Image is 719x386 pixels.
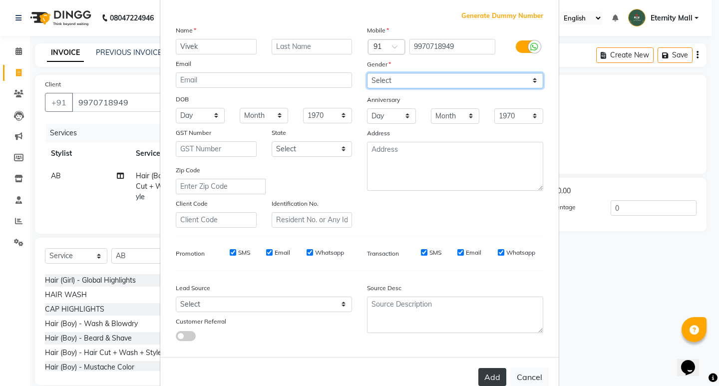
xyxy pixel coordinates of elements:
[176,199,208,208] label: Client Code
[367,249,399,258] label: Transaction
[176,141,257,157] input: GST Number
[176,72,352,88] input: Email
[176,59,191,68] label: Email
[315,248,344,257] label: Whatsapp
[367,284,401,293] label: Source Desc
[478,368,506,386] button: Add
[176,212,257,228] input: Client Code
[176,26,196,35] label: Name
[176,284,210,293] label: Lead Source
[677,346,709,376] iframe: chat widget
[275,248,290,257] label: Email
[272,199,319,208] label: Identification No.
[176,179,266,194] input: Enter Zip Code
[272,39,353,54] input: Last Name
[272,128,286,137] label: State
[367,95,400,104] label: Anniversary
[506,248,535,257] label: Whatsapp
[367,26,389,35] label: Mobile
[176,249,205,258] label: Promotion
[238,248,250,257] label: SMS
[272,212,353,228] input: Resident No. or Any Id
[367,129,390,138] label: Address
[176,128,211,137] label: GST Number
[409,39,496,54] input: Mobile
[176,166,200,175] label: Zip Code
[367,60,391,69] label: Gender
[466,248,481,257] label: Email
[176,39,257,54] input: First Name
[176,95,189,104] label: DOB
[461,11,543,21] span: Generate Dummy Number
[176,317,226,326] label: Customer Referral
[429,248,441,257] label: SMS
